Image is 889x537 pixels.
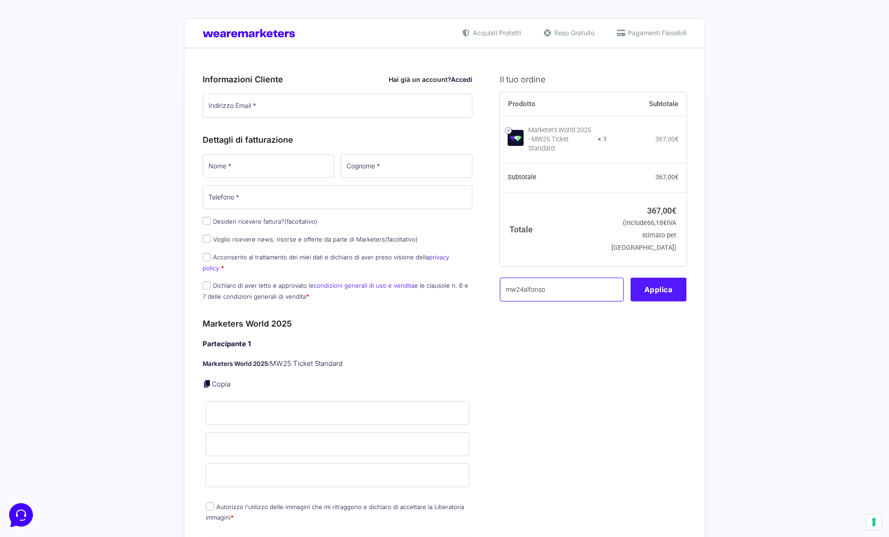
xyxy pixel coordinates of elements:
label: Dichiaro di aver letto e approvato le e le clausole n. 6 e 7 delle condizioni generali di vendita [203,282,468,300]
a: Copia i dettagli dell'acquirente [203,379,212,388]
span: 66,18 [647,219,667,227]
img: dark [29,51,48,70]
button: Home [7,294,64,315]
input: Voglio ricevere news, risorse e offerte da parte di Marketers(facoltativo) [203,235,211,243]
img: dark [15,51,33,70]
button: Inizia una conversazione [15,77,168,95]
span: Acquisti Protetti [471,28,521,38]
h3: Informazioni Cliente [203,73,472,86]
span: € [663,219,667,227]
label: Desideri ricevere fattura? [203,218,317,225]
img: dark [44,51,62,70]
a: privacy policy [203,253,449,271]
input: Dichiaro di aver letto e approvato lecondizioni generali di uso e venditae le clausole n. 6 e 7 d... [203,281,211,290]
h3: Il tuo ordine [500,73,686,86]
input: Autorizzo l'utilizzo delle immagini che mi ritraggono e dichiaro di accettare la Liberatoria imma... [206,502,214,510]
h4: Partecipante 1 [203,339,472,349]
span: Trova una risposta [15,113,71,121]
a: Accedi [451,75,472,83]
h2: Ciao da Marketers 👋 [7,7,154,22]
th: Prodotto [500,92,607,116]
button: Aiuto [119,294,176,315]
input: Acconsento al trattamento dei miei dati e dichiaro di aver preso visione dellaprivacy policy [203,253,211,261]
div: Marketers World 2025 - MW25 Ticket Standard [528,126,592,153]
th: Subtotale [500,163,607,193]
span: € [675,135,679,143]
input: Desideri ricevere fattura?(facoltativo) [203,217,211,225]
h3: Marketers World 2025 [203,317,472,330]
input: Cerca un articolo... [21,133,150,142]
h3: Dettagli di fatturazione [203,134,472,146]
button: Le tue preferenze relative al consenso per le tecnologie di tracciamento [866,514,882,530]
p: Aiuto [141,306,154,315]
th: Subtotale [607,92,686,116]
bdi: 367,00 [647,206,676,215]
bdi: 367,00 [655,135,679,143]
label: Autorizzo l'utilizzo delle immagini che mi ritraggono e dichiaro di accettare la Liberatoria imma... [206,503,464,521]
a: Copia [212,380,230,388]
button: Messaggi [64,294,120,315]
span: Reso Gratuito [552,28,594,38]
input: Telefono * [203,185,472,209]
input: Coupon [500,278,624,301]
span: € [672,206,676,215]
span: € [675,173,679,181]
input: Cognome * [341,154,472,178]
span: Le tue conversazioni [15,37,78,44]
span: (facoltativo) [385,236,418,243]
label: Voglio ricevere news, risorse e offerte da parte di Marketers [203,236,418,243]
input: Nome * [203,154,334,178]
p: MW25 Ticket Standard [203,359,472,369]
span: Inizia una conversazione [59,82,135,90]
strong: Marketers World 2025: [203,360,270,367]
p: Home [27,306,43,315]
strong: × 1 [598,135,607,144]
div: Hai già un account? [389,75,472,84]
button: Applica [631,278,686,301]
a: Apri Centro Assistenza [97,113,168,121]
a: condizioni generali di uso e vendita [314,282,414,289]
span: (facoltativo) [284,218,317,225]
th: Totale [500,192,607,266]
img: Marketers World 2025 - MW25 Ticket Standard [508,130,524,146]
p: Messaggi [79,306,104,315]
span: Pagamenti Flessibili [626,28,686,38]
label: Acconsento al trattamento dei miei dati e dichiaro di aver preso visione della [203,253,449,271]
small: (include IVA stimato per [GEOGRAPHIC_DATA]) [611,219,676,252]
iframe: Customerly Messenger Launcher [7,501,35,529]
bdi: 367,00 [655,173,679,181]
input: Indirizzo Email * [203,94,472,118]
